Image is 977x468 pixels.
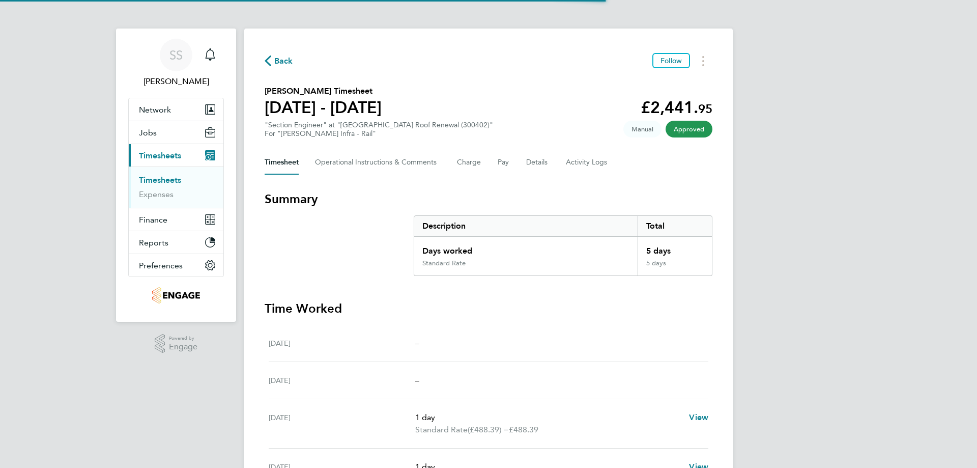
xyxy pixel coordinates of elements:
button: Charge [457,150,481,175]
span: View [689,412,708,422]
span: This timesheet has been approved. [666,121,712,137]
div: [DATE] [269,411,415,436]
div: [DATE] [269,337,415,349]
h3: Summary [265,191,712,207]
span: Saranija Sivapalan [128,75,224,88]
h3: Time Worked [265,300,712,317]
span: Follow [660,56,682,65]
button: Preferences [129,254,223,277]
span: Reports [139,238,168,247]
button: Pay [498,150,510,175]
span: Standard Rate [415,424,468,436]
span: 95 [698,101,712,116]
span: Powered by [169,334,197,343]
div: Standard Rate [422,259,466,267]
button: Follow [652,53,690,68]
a: Go to home page [128,287,224,304]
span: – [415,375,419,385]
span: Jobs [139,128,157,137]
button: Details [526,150,550,175]
span: Preferences [139,261,183,270]
div: 5 days [638,259,712,276]
div: Summary [414,215,712,276]
button: Timesheets Menu [694,53,712,69]
div: Description [414,216,638,236]
a: View [689,411,708,424]
div: Timesheets [129,167,223,208]
div: For "[PERSON_NAME] Infra - Rail" [265,129,493,138]
span: (£488.39) = [468,425,509,434]
a: SS[PERSON_NAME] [128,39,224,88]
button: Reports [129,231,223,254]
button: Network [129,98,223,121]
span: Engage [169,343,197,351]
div: [DATE] [269,374,415,387]
p: 1 day [415,411,681,424]
img: carmichael-logo-retina.png [152,287,199,304]
h2: [PERSON_NAME] Timesheet [265,85,382,97]
h1: [DATE] - [DATE] [265,97,382,118]
span: Back [274,55,293,67]
button: Timesheets [129,144,223,167]
span: This timesheet was manually created. [623,121,662,137]
nav: Main navigation [116,29,236,322]
button: Back [265,54,293,67]
button: Operational Instructions & Comments [315,150,441,175]
span: £488.39 [509,425,538,434]
span: Finance [139,215,167,225]
button: Jobs [129,121,223,144]
div: Days worked [414,237,638,259]
div: Total [638,216,712,236]
app-decimal: £2,441. [641,98,712,117]
span: – [415,338,419,348]
div: "Section Engineer" at "[GEOGRAPHIC_DATA] Roof Renewal (300402)" [265,121,493,138]
a: Powered byEngage [155,334,198,353]
span: SS [169,48,183,62]
a: Timesheets [139,175,181,185]
div: 5 days [638,237,712,259]
button: Timesheet [265,150,299,175]
span: Network [139,105,171,115]
span: Timesheets [139,151,181,160]
a: Expenses [139,189,174,199]
button: Finance [129,208,223,231]
button: Activity Logs [566,150,609,175]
